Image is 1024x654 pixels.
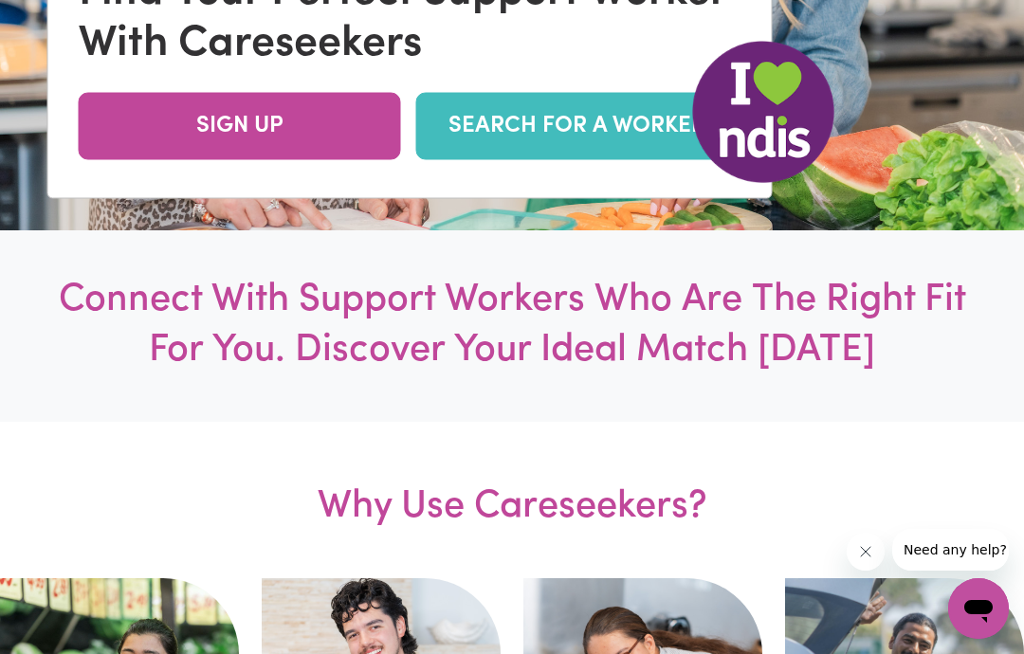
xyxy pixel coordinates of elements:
[179,422,845,578] h3: Why Use Careseekers?
[692,41,834,183] img: NDIS Logo
[79,92,401,159] a: SIGN UP
[948,578,1009,639] iframe: Button to launch messaging window
[416,92,739,159] a: SEARCH FOR A WORKER
[847,533,885,571] iframe: Close message
[51,276,973,376] h1: Connect With Support Workers Who Are The Right Fit For You. Discover Your Ideal Match [DATE]
[892,529,1009,571] iframe: Message from company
